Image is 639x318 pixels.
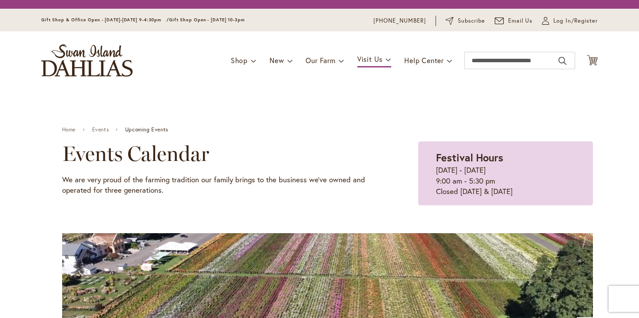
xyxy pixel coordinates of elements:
[306,56,335,65] span: Our Farm
[41,44,133,77] a: store logo
[553,17,598,25] span: Log In/Register
[357,54,383,64] span: Visit Us
[62,141,375,166] h2: Events Calendar
[169,17,245,23] span: Gift Shop Open - [DATE] 10-3pm
[41,17,169,23] span: Gift Shop & Office Open - [DATE]-[DATE] 9-4:30pm /
[404,56,444,65] span: Help Center
[495,17,533,25] a: Email Us
[559,54,566,68] button: Search
[436,165,575,197] p: [DATE] - [DATE] 9:00 am - 5:30 pm Closed [DATE] & [DATE]
[436,151,503,164] strong: Festival Hours
[542,17,598,25] a: Log In/Register
[231,56,248,65] span: Shop
[62,174,375,196] p: We are very proud of the farming tradition our family brings to the business we've owned and oper...
[125,127,168,133] span: Upcoming Events
[62,127,76,133] a: Home
[373,17,426,25] a: [PHONE_NUMBER]
[508,17,533,25] span: Email Us
[270,56,284,65] span: New
[446,17,485,25] a: Subscribe
[458,17,485,25] span: Subscribe
[92,127,109,133] a: Events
